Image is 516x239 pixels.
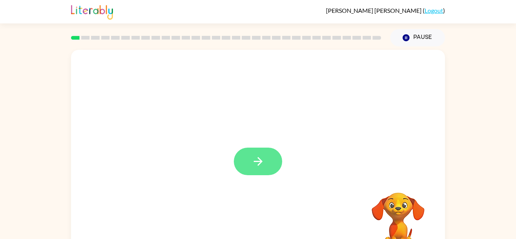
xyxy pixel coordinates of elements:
[425,7,443,14] a: Logout
[326,7,423,14] span: [PERSON_NAME] [PERSON_NAME]
[390,29,445,46] button: Pause
[326,7,445,14] div: ( )
[71,3,113,20] img: Literably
